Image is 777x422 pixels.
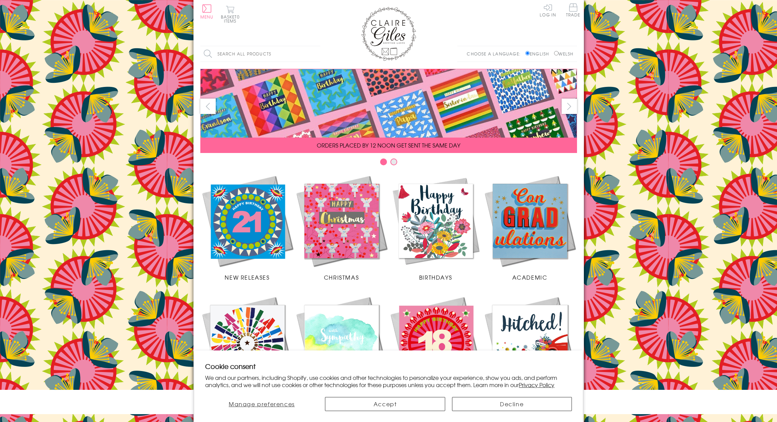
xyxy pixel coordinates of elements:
[200,14,214,20] span: Menu
[512,273,548,281] span: Academic
[380,158,387,165] button: Carousel Page 1 (Current Slide)
[562,99,577,114] button: next
[389,174,483,281] a: Birthdays
[224,14,240,24] span: 0 items
[467,51,524,57] p: Choose a language:
[566,3,580,17] span: Trade
[200,99,216,114] button: prev
[452,397,572,411] button: Decline
[221,5,240,23] button: Basket0 items
[419,273,452,281] span: Birthdays
[361,7,416,61] img: Claire Giles Greetings Cards
[229,400,295,408] span: Manage preferences
[540,3,556,17] a: Log In
[525,51,530,55] input: English
[325,397,445,411] button: Accept
[554,51,559,55] input: Welsh
[525,51,552,57] label: English
[317,141,460,149] span: ORDERS PLACED BY 12 NOON GET SENT THE SAME DAY
[519,381,554,389] a: Privacy Policy
[390,158,397,165] button: Carousel Page 2
[483,174,577,281] a: Academic
[294,295,389,402] a: Sympathy
[205,361,572,371] h2: Cookie consent
[200,4,214,19] button: Menu
[200,174,294,281] a: New Releases
[389,295,483,402] a: Age Cards
[205,397,318,411] button: Manage preferences
[225,273,270,281] span: New Releases
[313,46,320,62] input: Search
[483,295,577,402] a: Wedding Occasions
[554,51,574,57] label: Welsh
[200,295,294,402] a: Congratulations
[294,174,389,281] a: Christmas
[205,374,572,388] p: We and our partners, including Shopify, use cookies and other technologies to personalize your ex...
[566,3,580,18] a: Trade
[200,46,320,62] input: Search all products
[324,273,359,281] span: Christmas
[200,158,577,169] div: Carousel Pagination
